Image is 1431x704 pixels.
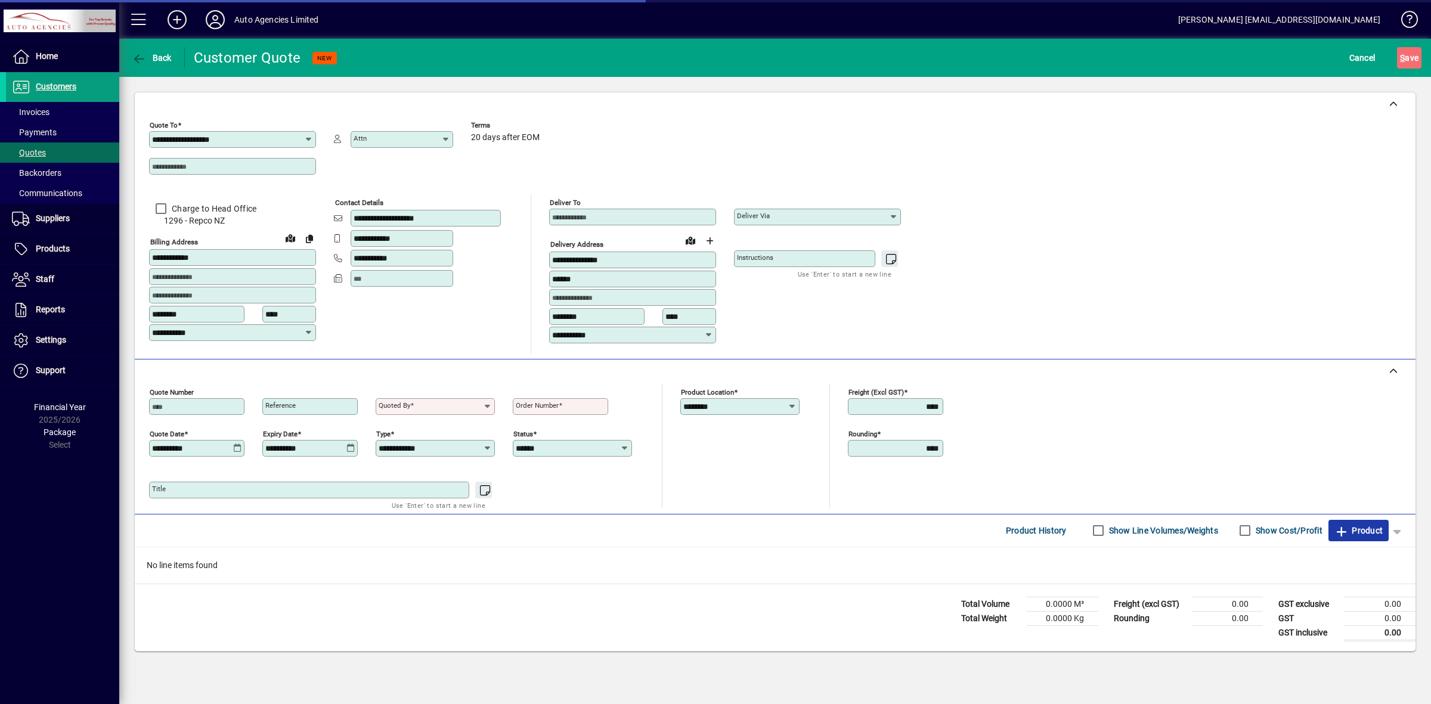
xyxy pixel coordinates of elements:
[150,429,184,438] mat-label: Quote date
[737,253,773,262] mat-label: Instructions
[848,429,877,438] mat-label: Rounding
[700,231,719,250] button: Choose address
[6,204,119,234] a: Suppliers
[36,335,66,345] span: Settings
[1346,47,1379,69] button: Cancel
[1400,48,1418,67] span: ave
[392,498,485,512] mat-hint: Use 'Enter' to start a new line
[1191,611,1263,625] td: 0.00
[12,188,82,198] span: Communications
[6,295,119,325] a: Reports
[36,365,66,375] span: Support
[1344,625,1415,640] td: 0.00
[1108,597,1191,611] td: Freight (excl GST)
[550,199,581,207] mat-label: Deliver To
[1392,2,1416,41] a: Knowledge Base
[36,213,70,223] span: Suppliers
[1344,597,1415,611] td: 0.00
[1006,521,1067,540] span: Product History
[1027,611,1098,625] td: 0.0000 Kg
[471,122,543,129] span: Terms
[471,133,540,142] span: 20 days after EOM
[36,244,70,253] span: Products
[12,107,49,117] span: Invoices
[1272,597,1344,611] td: GST exclusive
[149,215,316,227] span: 1296 - Repco NZ
[129,47,175,69] button: Back
[119,47,185,69] app-page-header-button: Back
[194,48,301,67] div: Customer Quote
[6,163,119,183] a: Backorders
[376,429,391,438] mat-label: Type
[12,128,57,137] span: Payments
[158,9,196,30] button: Add
[36,305,65,314] span: Reports
[263,429,298,438] mat-label: Expiry date
[1328,520,1389,541] button: Product
[6,42,119,72] a: Home
[152,485,166,493] mat-label: Title
[169,203,256,215] label: Charge to Head Office
[1397,47,1421,69] button: Save
[150,121,178,129] mat-label: Quote To
[681,231,700,250] a: View on map
[44,427,76,437] span: Package
[234,10,319,29] div: Auto Agencies Limited
[1272,611,1344,625] td: GST
[317,54,332,62] span: NEW
[737,212,770,220] mat-label: Deliver via
[6,325,119,355] a: Settings
[354,134,367,142] mat-label: Attn
[516,401,559,410] mat-label: Order number
[36,51,58,61] span: Home
[12,148,46,157] span: Quotes
[1272,625,1344,640] td: GST inclusive
[1253,525,1322,536] label: Show Cost/Profit
[1400,53,1405,63] span: S
[6,183,119,203] a: Communications
[6,102,119,122] a: Invoices
[6,122,119,142] a: Payments
[34,402,86,412] span: Financial Year
[6,142,119,163] a: Quotes
[955,611,1027,625] td: Total Weight
[513,429,533,438] mat-label: Status
[132,53,172,63] span: Back
[955,597,1027,611] td: Total Volume
[265,401,296,410] mat-label: Reference
[281,228,300,247] a: View on map
[6,356,119,386] a: Support
[196,9,234,30] button: Profile
[1108,611,1191,625] td: Rounding
[1107,525,1218,536] label: Show Line Volumes/Weights
[1349,48,1376,67] span: Cancel
[6,265,119,294] a: Staff
[681,387,734,396] mat-label: Product location
[1001,520,1071,541] button: Product History
[798,267,891,281] mat-hint: Use 'Enter' to start a new line
[848,387,904,396] mat-label: Freight (excl GST)
[1178,10,1380,29] div: [PERSON_NAME] [EMAIL_ADDRESS][DOMAIN_NAME]
[150,387,194,396] mat-label: Quote number
[379,401,410,410] mat-label: Quoted by
[36,274,54,284] span: Staff
[300,229,319,248] button: Copy to Delivery address
[1344,611,1415,625] td: 0.00
[1334,521,1383,540] span: Product
[1027,597,1098,611] td: 0.0000 M³
[12,168,61,178] span: Backorders
[135,547,1415,584] div: No line items found
[36,82,76,91] span: Customers
[1191,597,1263,611] td: 0.00
[6,234,119,264] a: Products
